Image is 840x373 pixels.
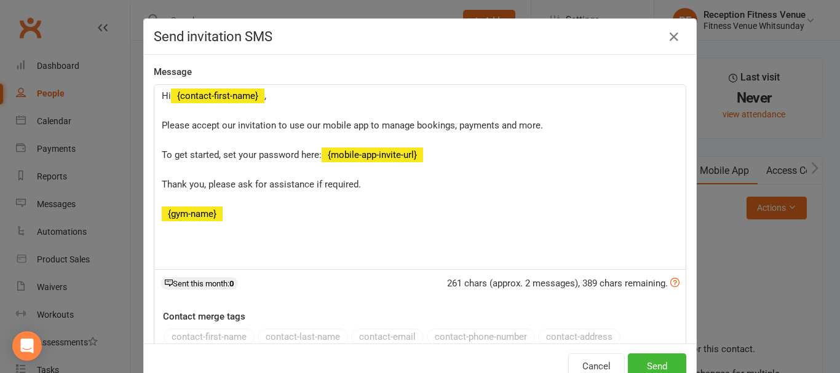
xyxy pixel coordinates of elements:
strong: 0 [229,279,234,288]
span: To get started, set your password here: [162,149,322,160]
span: Please accept our invitation to use our mobile app to manage bookings, payments and more. [162,120,543,131]
button: Close [664,27,684,47]
div: Sent this month: [160,277,238,289]
h4: Send invitation SMS [154,29,686,44]
div: 261 chars (approx. 2 messages), 389 chars remaining. [447,276,680,291]
label: Message [154,65,192,79]
div: Open Intercom Messenger [12,331,42,361]
label: Contact merge tags [163,309,245,324]
span: , [264,90,266,101]
span: Hi [162,90,171,101]
span: Thank you, please ask for assistance if required. [162,179,361,190]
